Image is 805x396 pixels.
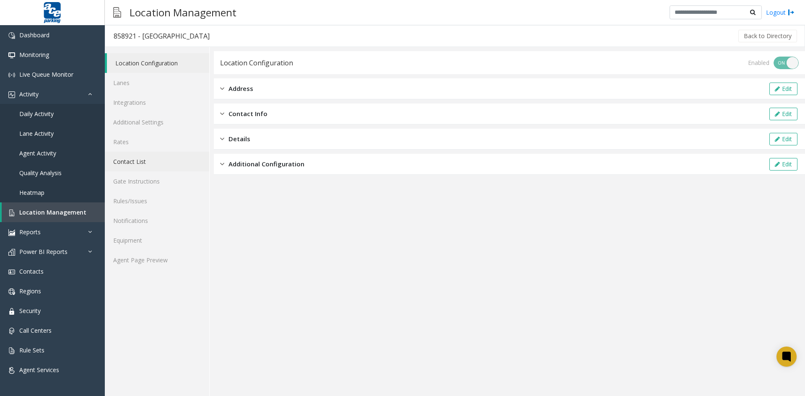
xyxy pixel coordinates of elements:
[105,230,209,250] a: Equipment
[229,84,253,93] span: Address
[19,169,62,177] span: Quality Analysis
[229,134,250,144] span: Details
[8,52,15,59] img: 'icon'
[19,129,54,137] span: Lane Activity
[19,346,44,354] span: Rule Sets
[19,228,41,236] span: Reports
[19,110,54,118] span: Daily Activity
[8,91,15,98] img: 'icon'
[107,53,209,73] a: Location Configuration
[105,250,209,270] a: Agent Page Preview
[19,267,44,275] span: Contacts
[8,347,15,354] img: 'icon'
[19,307,41,315] span: Security
[8,367,15,374] img: 'icon'
[19,51,49,59] span: Monitoring
[125,2,241,23] h3: Location Management
[19,149,56,157] span: Agent Activity
[19,189,44,197] span: Heatmap
[788,8,795,17] img: logout
[229,159,304,169] span: Additional Configuration
[105,112,209,132] a: Additional Settings
[19,326,52,334] span: Call Centers
[8,249,15,256] img: 'icon'
[220,159,224,169] img: closed
[19,208,86,216] span: Location Management
[766,8,795,17] a: Logout
[769,108,797,120] button: Edit
[769,158,797,171] button: Edit
[769,133,797,145] button: Edit
[8,229,15,236] img: 'icon'
[2,202,105,222] a: Location Management
[19,287,41,295] span: Regions
[114,31,210,41] div: 858921 - [GEOGRAPHIC_DATA]
[769,83,797,95] button: Edit
[738,30,797,42] button: Back to Directory
[8,72,15,78] img: 'icon'
[19,70,73,78] span: Live Queue Monitor
[8,32,15,39] img: 'icon'
[105,171,209,191] a: Gate Instructions
[113,2,121,23] img: pageIcon
[19,366,59,374] span: Agent Services
[105,211,209,230] a: Notifications
[105,132,209,152] a: Rates
[19,248,68,256] span: Power BI Reports
[105,152,209,171] a: Contact List
[105,73,209,93] a: Lanes
[220,57,293,68] div: Location Configuration
[220,109,224,119] img: closed
[8,210,15,216] img: 'icon'
[19,31,49,39] span: Dashboard
[220,134,224,144] img: closed
[19,90,39,98] span: Activity
[8,328,15,334] img: 'icon'
[748,58,769,67] div: Enabled
[8,269,15,275] img: 'icon'
[220,84,224,93] img: closed
[8,308,15,315] img: 'icon'
[229,109,267,119] span: Contact Info
[105,93,209,112] a: Integrations
[8,288,15,295] img: 'icon'
[105,191,209,211] a: Rules/Issues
